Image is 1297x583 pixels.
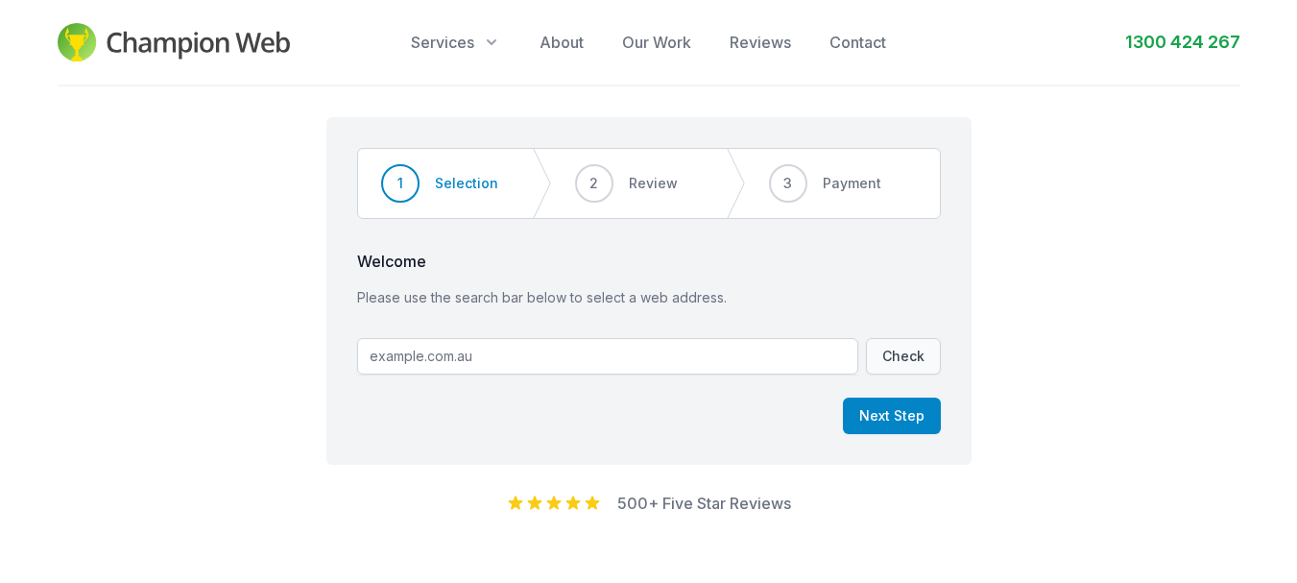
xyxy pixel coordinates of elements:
[866,338,941,375] button: Check
[58,23,291,61] img: Champion Web
[783,174,792,193] span: 3
[435,174,498,193] span: Selection
[357,288,941,307] p: Please use the search bar below to select a web address.
[589,174,598,193] span: 2
[1125,29,1240,56] a: 1300 424 267
[617,494,791,513] a: 500+ Five Star Reviews
[411,31,501,54] button: Services
[540,31,584,54] a: About
[843,398,941,434] button: Next Step
[730,31,791,54] a: Reviews
[357,148,941,219] nav: Progress
[397,174,403,193] span: 1
[411,31,474,54] span: Services
[622,31,691,54] a: Our Work
[357,250,941,273] span: Welcome
[629,174,678,193] span: Review
[829,31,886,54] a: Contact
[823,174,881,193] span: Payment
[357,338,858,375] input: example.com.au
